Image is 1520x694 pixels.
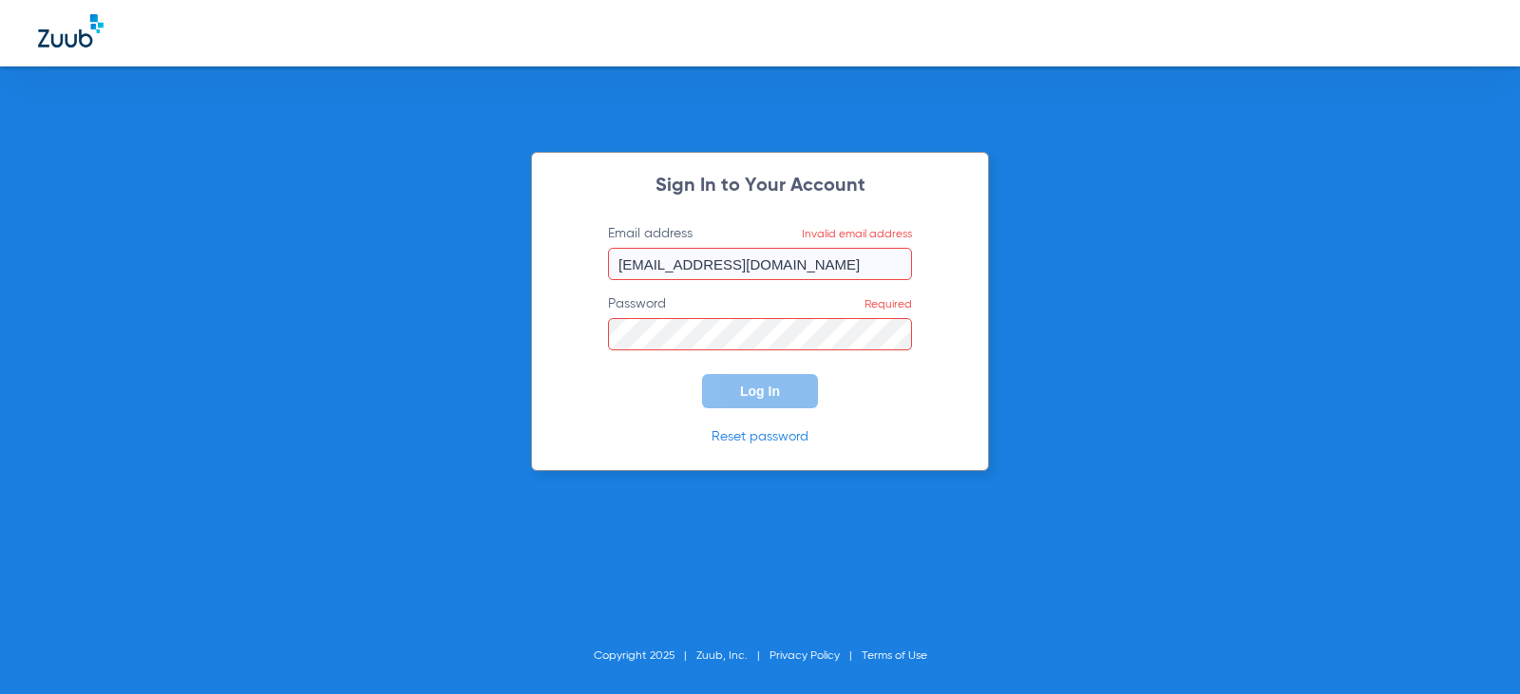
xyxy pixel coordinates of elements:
a: Privacy Policy [769,650,840,662]
span: Required [864,299,912,310]
li: Copyright 2025 [594,647,696,666]
label: Email address [608,224,912,280]
button: Log In [702,374,818,408]
a: Reset password [712,430,808,443]
img: Zuub Logo [38,14,104,47]
span: Invalid email address [802,229,912,240]
input: PasswordRequired [608,318,912,350]
input: Email addressInvalid email address [608,248,912,280]
a: Terms of Use [862,650,927,662]
li: Zuub, Inc. [696,647,769,666]
label: Password [608,294,912,350]
h2: Sign In to Your Account [579,177,940,196]
span: Log In [740,384,780,399]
